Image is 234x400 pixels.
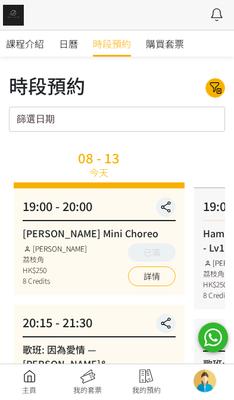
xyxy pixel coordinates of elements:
a: 詳情 [128,266,176,286]
a: 購買套票 [146,30,184,57]
input: 篩選日期 [9,107,225,132]
div: 8 Credits [23,275,87,286]
div: 荔枝角 [23,254,87,265]
span: 購買套票 [146,36,184,51]
div: 時段預約 [9,71,85,100]
a: 課程介紹 [6,30,44,57]
div: 今天 [89,165,108,179]
div: 08 - 13 [78,151,120,164]
div: 19:00 - 20:00 [23,197,176,221]
a: 日曆 [59,30,78,57]
div: 歌班: 因為愛情 — [PERSON_NAME]&[PERSON_NAME] Choreo by Veron Lv1 [23,342,176,399]
a: 時段預約 [93,30,131,57]
div: [PERSON_NAME] Mini Choreo [23,226,176,240]
span: 日曆 [59,36,78,51]
button: 已滿 [128,243,176,262]
div: [PERSON_NAME] [23,243,87,254]
div: 20:15 - 21:30 [23,314,176,337]
span: 課程介紹 [6,36,44,51]
div: HK$250 [23,265,87,275]
span: 時段預約 [93,36,131,51]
